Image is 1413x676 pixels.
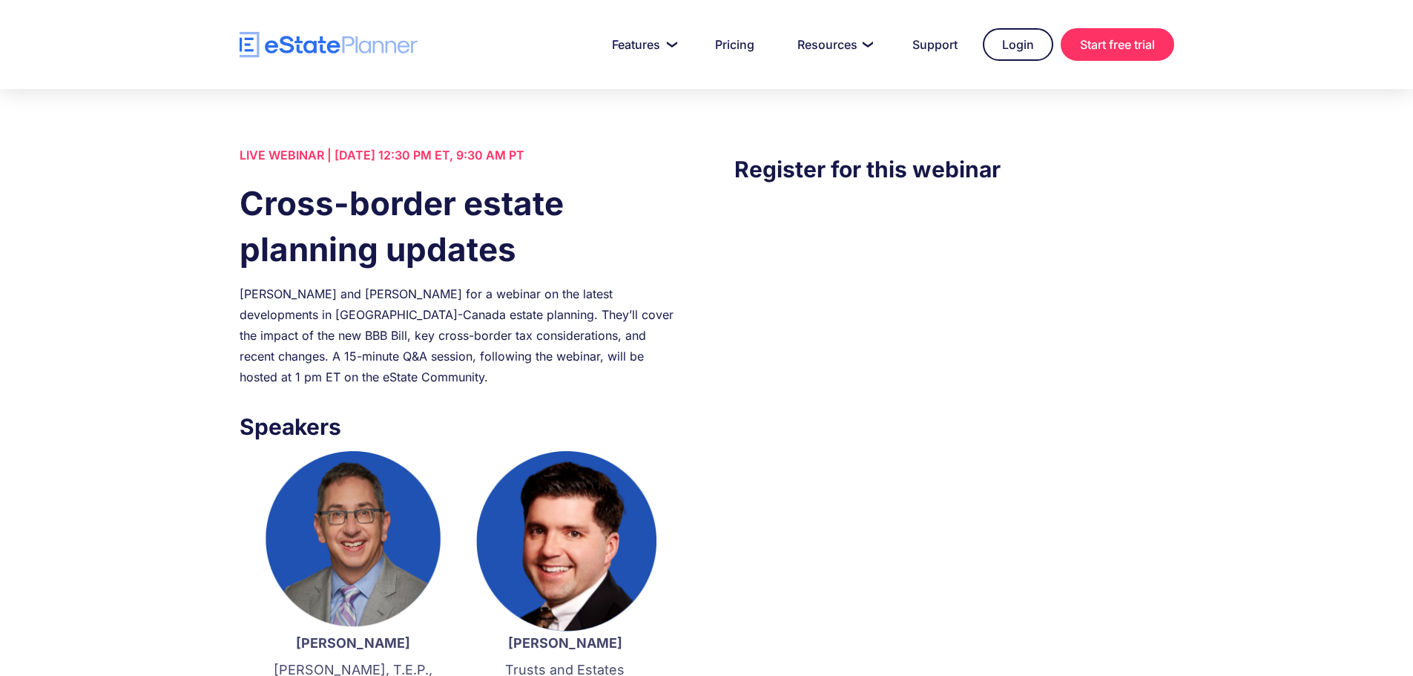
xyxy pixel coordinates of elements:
iframe: Form 0 [734,216,1173,468]
a: Pricing [697,30,772,59]
h3: Speakers [240,410,679,444]
h1: Cross-border estate planning updates [240,180,679,272]
h3: Register for this webinar [734,152,1173,186]
div: LIVE WEBINAR | [DATE] 12:30 PM ET, 9:30 AM PT [240,145,679,165]
a: Features [594,30,690,59]
strong: [PERSON_NAME] [508,635,622,651]
a: home [240,32,418,58]
div: [PERSON_NAME] and [PERSON_NAME] for a webinar on the latest developments in [GEOGRAPHIC_DATA]-Can... [240,283,679,387]
strong: [PERSON_NAME] [296,635,410,651]
a: Resources [780,30,887,59]
a: Login [983,28,1053,61]
a: Start free trial [1061,28,1174,61]
a: Support [895,30,975,59]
